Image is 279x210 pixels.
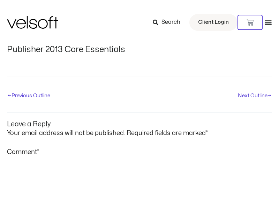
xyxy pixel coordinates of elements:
a: ←Previous Outline [8,90,50,102]
a: Client Login [189,14,237,31]
a: Next Outline→ [238,90,271,102]
span: Required fields are marked [127,130,208,136]
span: Client Login [198,18,229,27]
h1: Publisher 2013 Core Essentials [7,45,272,55]
a: Search [153,16,185,28]
label: Comment [7,149,39,155]
div: Menu Toggle [264,19,272,26]
span: Search [161,18,180,27]
span: ← [8,93,12,98]
span: Your email address will not be published. [7,130,125,136]
nav: Post navigation [7,77,272,103]
h3: Leave a Reply [7,113,272,128]
img: Velsoft Training Materials [7,16,58,29]
span: → [267,93,271,98]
